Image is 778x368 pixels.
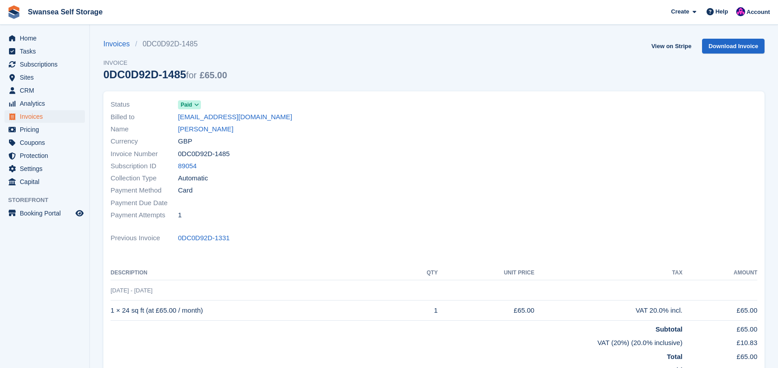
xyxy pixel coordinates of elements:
a: menu [4,162,85,175]
th: Tax [534,266,683,280]
span: Sites [20,71,74,84]
a: menu [4,32,85,45]
th: Description [111,266,403,280]
td: VAT (20%) (20.0% inclusive) [111,334,682,348]
span: Subscription ID [111,161,178,171]
img: Donna Davies [736,7,745,16]
td: £65.00 [438,301,534,321]
td: £65.00 [682,348,757,362]
span: Subscriptions [20,58,74,71]
th: QTY [403,266,438,280]
a: menu [4,71,85,84]
a: 89054 [178,161,197,171]
a: Download Invoice [702,39,765,54]
span: Previous Invoice [111,233,178,243]
span: Analytics [20,97,74,110]
a: menu [4,58,85,71]
span: Payment Due Date [111,198,178,208]
span: Create [671,7,689,16]
span: [DATE] - [DATE] [111,287,152,294]
td: £65.00 [682,301,757,321]
span: Tasks [20,45,74,58]
a: [EMAIL_ADDRESS][DOMAIN_NAME] [178,112,292,122]
span: 0DC0D92D-1485 [178,149,230,159]
td: £65.00 [682,320,757,334]
td: £10.83 [682,334,757,348]
a: Invoices [103,39,135,49]
span: Status [111,99,178,110]
div: VAT 20.0% incl. [534,305,683,316]
span: Invoices [20,110,74,123]
a: menu [4,175,85,188]
span: Pricing [20,123,74,136]
a: 0DC0D92D-1331 [178,233,230,243]
span: Payment Method [111,185,178,196]
nav: breadcrumbs [103,39,227,49]
span: Paid [181,101,192,109]
img: stora-icon-8386f47178a22dfd0bd8f6a31ec36ba5ce8667c1dd55bd0f319d3a0aa187defe.svg [7,5,21,19]
span: Invoice Number [111,149,178,159]
span: Payment Attempts [111,210,178,220]
span: Currency [111,136,178,147]
a: menu [4,123,85,136]
span: Billed to [111,112,178,122]
td: 1 [403,301,438,321]
a: Paid [178,99,201,110]
span: £65.00 [200,70,227,80]
a: menu [4,207,85,220]
a: menu [4,136,85,149]
span: Card [178,185,193,196]
a: Swansea Self Storage [24,4,106,19]
a: menu [4,45,85,58]
a: Preview store [74,208,85,219]
span: Automatic [178,173,208,184]
span: Capital [20,175,74,188]
th: Amount [682,266,757,280]
strong: Subtotal [655,325,682,333]
span: Help [716,7,728,16]
a: View on Stripe [648,39,695,54]
span: Account [747,8,770,17]
span: for [186,70,196,80]
a: menu [4,110,85,123]
span: Booking Portal [20,207,74,220]
span: GBP [178,136,192,147]
a: menu [4,97,85,110]
a: menu [4,84,85,97]
a: menu [4,149,85,162]
span: Settings [20,162,74,175]
div: 0DC0D92D-1485 [103,68,227,81]
span: Invoice [103,58,227,67]
span: Storefront [8,196,89,205]
span: Name [111,124,178,135]
a: [PERSON_NAME] [178,124,233,135]
strong: Total [667,353,683,360]
span: Collection Type [111,173,178,184]
span: Coupons [20,136,74,149]
span: 1 [178,210,182,220]
span: CRM [20,84,74,97]
th: Unit Price [438,266,534,280]
td: 1 × 24 sq ft (at £65.00 / month) [111,301,403,321]
span: Protection [20,149,74,162]
span: Home [20,32,74,45]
